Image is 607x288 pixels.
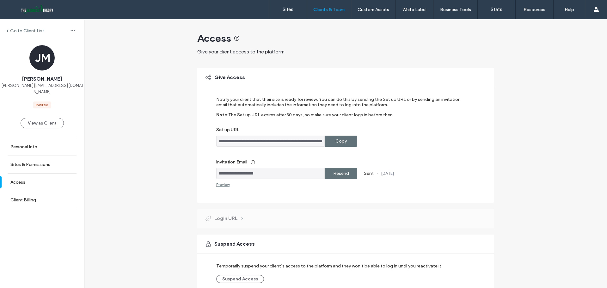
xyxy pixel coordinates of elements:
label: Sent [364,171,374,176]
label: Custom Assets [358,7,389,12]
label: Client Billing [10,197,36,203]
label: Access [10,180,25,185]
label: Resend [333,168,349,179]
div: Invited [36,102,48,108]
span: Access [197,32,231,45]
label: Help [565,7,574,12]
span: Give Access [214,74,245,81]
label: Clients & Team [313,7,345,12]
label: [DATE] [381,171,394,176]
label: Set up URL [216,127,466,136]
label: Personal Info [10,144,37,150]
label: The Set up URL expires after 30 days, so make sure your client logs in before then. [228,112,394,127]
span: Login URL [214,215,237,222]
button: View as Client [21,118,64,128]
label: Note: [216,112,228,127]
label: Temporarily suspend your client’s access to the platform and they won’t be able to log in until y... [216,260,443,272]
label: White Label [402,7,426,12]
div: JM [29,45,55,70]
label: Sites & Permissions [10,162,50,167]
span: [PERSON_NAME] [22,76,62,83]
label: Invitation Email [216,156,466,168]
label: Notify your client that their site is ready for review. You can do this by sending the Set up URL... [216,97,466,112]
label: Go to Client List [10,28,44,34]
button: Suspend Access [216,275,264,283]
label: Sites [283,7,293,12]
label: Copy [335,135,347,147]
label: Resources [524,7,545,12]
label: Business Tools [440,7,471,12]
span: Give your client access to the platform. [197,49,285,55]
span: Suspend Access [214,241,255,248]
div: Preview [216,182,230,187]
label: Stats [491,7,502,12]
span: Help [14,4,27,10]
